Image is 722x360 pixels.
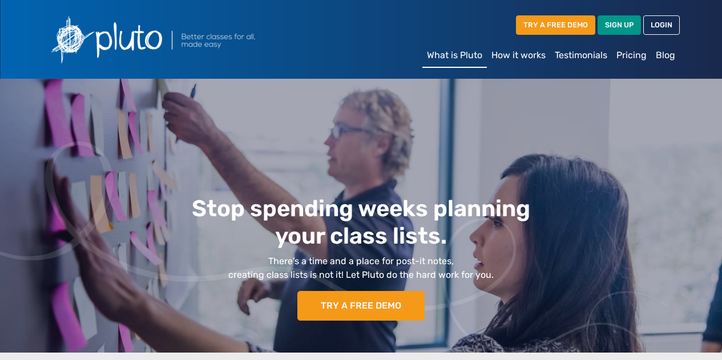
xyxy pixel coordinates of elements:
p: There’s a time and a place for post-it notes, creating class lists is not it! Let Pluto do the ha... [108,254,614,282]
a: Pricing [612,44,651,67]
a: Blog [651,44,680,67]
a: SIGN UP [598,15,641,34]
a: TRY A FREE DEMO [516,15,595,34]
a: LOGIN [643,15,680,34]
a: What is Pluto [422,44,487,68]
a: Testimonials [550,44,612,67]
a: TRY A FREE DEMO [297,291,425,321]
a: How it works [487,44,550,67]
h1: Stop spending weeks planning your class lists. [108,195,614,250]
img: Pluto logo with the text Better classes for all, made easy [43,9,317,70]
